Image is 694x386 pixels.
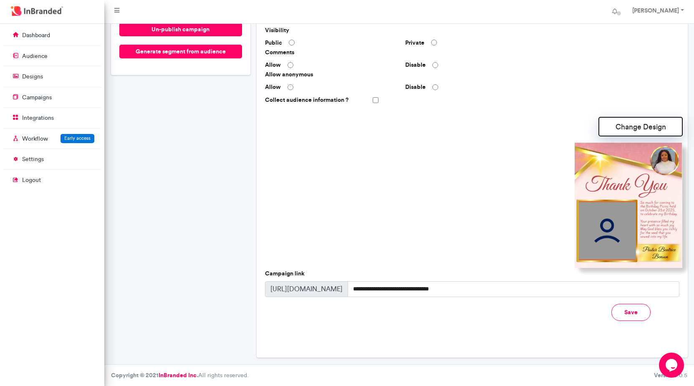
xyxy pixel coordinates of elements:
a: [PERSON_NAME] [624,3,691,20]
label: Disable [405,83,426,91]
label: Public [265,39,282,47]
img: design [575,143,682,268]
label: Campaign link [265,270,305,278]
span: Early access [64,135,91,141]
button: Generate segment from audience [119,45,242,58]
img: InBranded Logo [9,4,65,18]
p: integrations [22,114,54,122]
b: Version [654,371,674,379]
a: campaigns [3,89,101,105]
label: Collect audience information ? [262,93,351,108]
span: Comments [262,48,402,57]
label: Private [405,39,424,47]
p: audience [22,52,48,61]
span: Visibility [262,26,402,35]
button: Change Design [599,117,682,136]
span: [URL][DOMAIN_NAME] [265,281,348,297]
span: Allow anonymous [262,71,402,79]
p: campaigns [22,93,52,102]
a: settings [3,151,101,167]
a: WorkflowEarly access [3,131,101,146]
label: Allow [265,61,281,69]
p: settings [22,155,44,164]
a: InBranded Inc [159,371,197,379]
a: designs [3,68,101,84]
p: logout [22,176,41,184]
div: 3.0.5 [654,371,687,380]
label: Disable [405,61,426,69]
p: dashboard [22,31,50,40]
strong: Copyright © 2021 . [111,371,198,379]
button: Save [611,304,651,321]
a: audience [3,48,101,64]
iframe: chat widget [659,353,686,378]
p: Workflow [22,135,48,143]
strong: [PERSON_NAME] [632,7,679,14]
button: un-publish campaign [119,23,242,36]
a: integrations [3,110,101,126]
label: Allow [265,83,281,91]
p: designs [22,73,43,81]
a: dashboard [3,27,101,43]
